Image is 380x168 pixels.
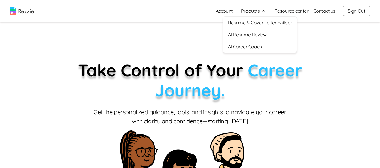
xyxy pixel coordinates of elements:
[211,5,237,17] a: Account
[47,60,333,100] p: Take Control of Your
[313,7,336,14] a: Contact us
[223,29,297,41] a: AI Resume Review
[223,41,297,53] a: AI Career Coach
[241,7,266,14] button: Products
[93,108,288,126] p: Get the personalized guidance, tools, and insights to navigate your career with clarity and confi...
[223,17,297,29] a: Resume & Cover Letter Builder
[343,6,370,16] button: Sign Out
[10,7,34,15] img: logo
[274,7,309,14] a: Resource center
[155,60,302,101] span: Career Journey.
